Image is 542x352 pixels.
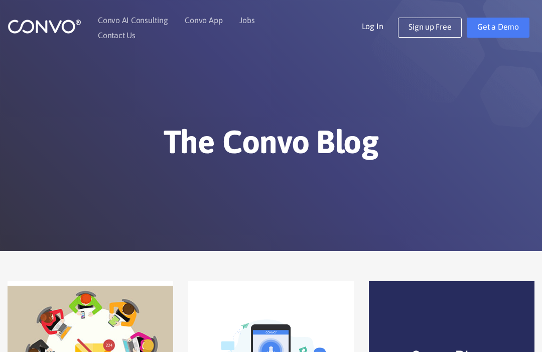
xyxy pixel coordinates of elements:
a: Jobs [239,16,254,24]
a: Convo App [185,16,222,24]
a: Get a Demo [467,18,529,38]
a: Contact Us [98,31,135,39]
span: The Convo Blog [164,123,378,160]
a: Log In [362,18,398,34]
img: logo_1.png [8,19,81,34]
a: Sign up Free [398,18,462,38]
a: Convo AI Consulting [98,16,168,24]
